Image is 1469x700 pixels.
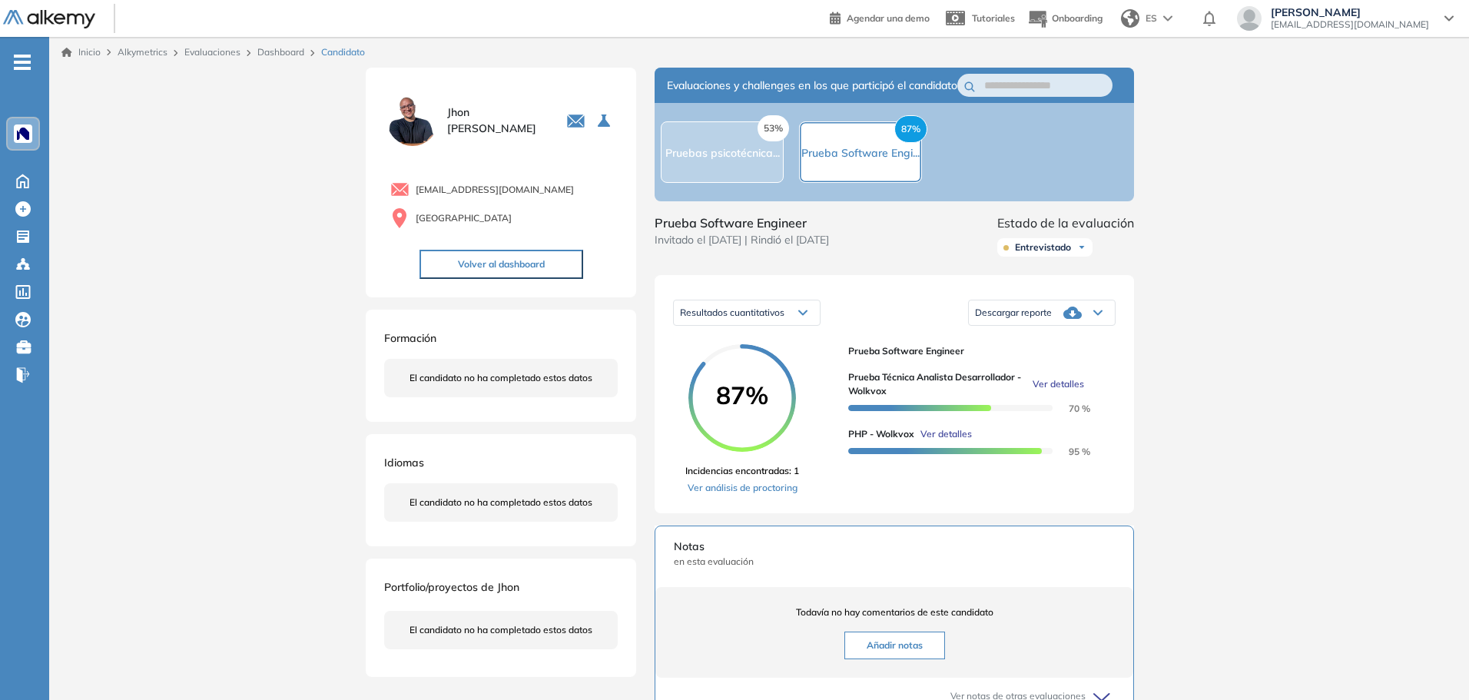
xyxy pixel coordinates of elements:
span: Descargar reporte [975,307,1052,319]
span: Formación [384,331,436,345]
span: Incidencias encontradas: 1 [685,464,799,478]
span: Prueba Software Engineer [848,344,1103,358]
span: Todavía no hay comentarios de este candidato [674,605,1115,619]
span: Ver detalles [1033,377,1084,391]
span: Prueba técnica Analista Desarrollador - Wolkvox [848,370,1026,398]
button: Ver detalles [914,427,972,441]
a: Dashboard [257,46,304,58]
span: 87% [688,383,796,407]
img: world [1121,9,1139,28]
span: Evaluaciones y challenges en los que participó el candidato [667,78,957,94]
span: El candidato no ha completado estos datos [410,371,592,385]
iframe: Chat Widget [1192,522,1469,700]
span: jhon [PERSON_NAME] [447,105,548,137]
span: Candidato [321,45,365,59]
span: [EMAIL_ADDRESS][DOMAIN_NAME] [1271,18,1429,31]
span: Notas [674,539,1115,555]
a: Agendar una demo [830,8,930,26]
span: El candidato no ha completado estos datos [410,496,592,509]
button: Onboarding [1027,2,1103,35]
img: arrow [1163,15,1172,22]
span: Ver detalles [920,427,972,441]
span: Invitado el [DATE] | Rindió el [DATE] [655,232,829,248]
img: PROFILE_MENU_LOGO_USER [384,92,441,149]
span: Resultados cuantitativos [680,307,784,318]
img: Logo [3,10,95,29]
span: 95 % [1050,446,1090,457]
span: [GEOGRAPHIC_DATA] [416,211,512,225]
img: Ícono de flecha [1077,243,1086,252]
button: Añadir notas [844,632,945,659]
span: PHP - Wolkvox [848,427,914,441]
span: Tutoriales [972,12,1015,24]
button: Ver detalles [1026,377,1084,391]
span: 70 % [1050,403,1090,414]
span: Prueba Software Engineer [655,214,829,232]
a: Ver análisis de proctoring [685,481,799,495]
span: Estado de la evaluación [997,214,1134,232]
a: Inicio [61,45,101,59]
i: - [14,61,31,64]
span: El candidato no ha completado estos datos [410,623,592,637]
span: Pruebas psicotécnica... [665,146,780,160]
span: Prueba Software Engi... [801,146,920,160]
span: [PERSON_NAME] [1271,6,1429,18]
span: ES [1146,12,1157,25]
span: Agendar una demo [847,12,930,24]
span: Onboarding [1052,12,1103,24]
span: 53% [758,115,789,141]
span: Idiomas [384,456,424,469]
span: [EMAIL_ADDRESS][DOMAIN_NAME] [416,183,574,197]
img: https://assets.alkemy.org/workspaces/1394/c9baeb50-dbbd-46c2-a7b2-c74a16be862c.png [17,128,29,140]
span: Alkymetrics [118,46,167,58]
div: Widget de chat [1192,522,1469,700]
button: Volver al dashboard [419,250,583,279]
a: Evaluaciones [184,46,240,58]
span: Entrevistado [1015,241,1071,254]
span: en esta evaluación [674,555,1115,569]
span: 87% [894,115,927,143]
span: Portfolio/proyectos de Jhon [384,580,519,594]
